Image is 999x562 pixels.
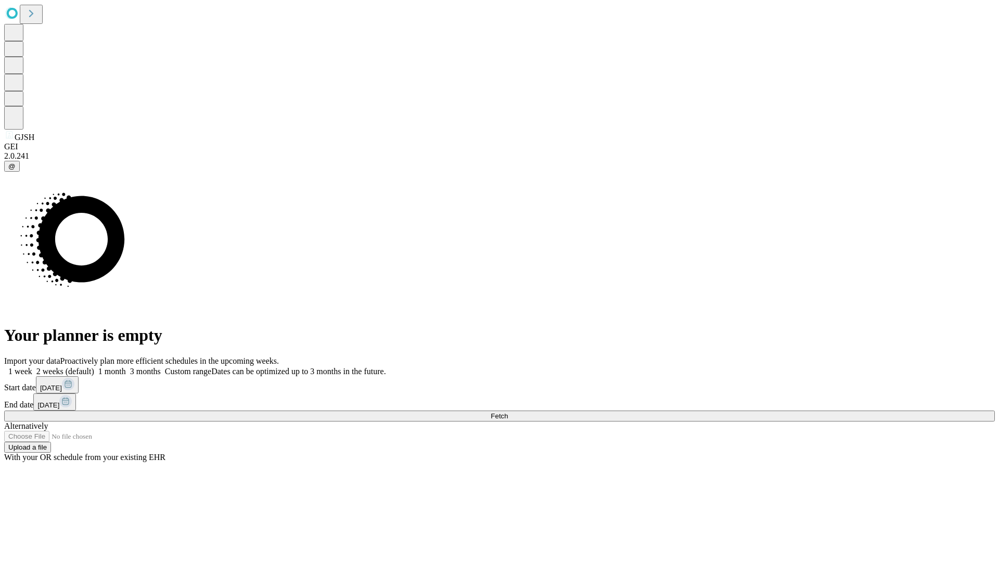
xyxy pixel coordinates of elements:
span: Dates can be optimized up to 3 months in the future. [211,367,386,376]
button: @ [4,161,20,172]
span: 3 months [130,367,161,376]
div: GEI [4,142,995,151]
span: Custom range [165,367,211,376]
span: [DATE] [37,401,59,409]
span: GJSH [15,133,34,142]
div: 2.0.241 [4,151,995,161]
h1: Your planner is empty [4,326,995,345]
span: [DATE] [40,384,62,392]
span: Alternatively [4,421,48,430]
span: Proactively plan more efficient schedules in the upcoming weeks. [60,356,279,365]
span: With your OR schedule from your existing EHR [4,453,165,462]
span: 2 weeks (default) [36,367,94,376]
span: 1 month [98,367,126,376]
button: Upload a file [4,442,51,453]
div: Start date [4,376,995,393]
button: Fetch [4,411,995,421]
button: [DATE] [33,393,76,411]
button: [DATE] [36,376,79,393]
span: Import your data [4,356,60,365]
span: 1 week [8,367,32,376]
div: End date [4,393,995,411]
span: @ [8,162,16,170]
span: Fetch [491,412,508,420]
